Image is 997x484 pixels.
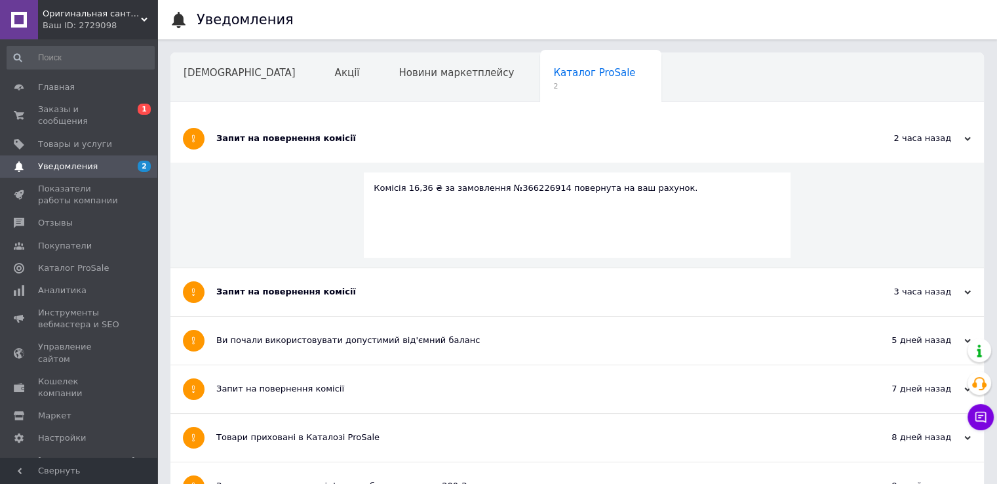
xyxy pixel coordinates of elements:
[38,376,121,399] span: Кошелек компании
[399,67,514,79] span: Новини маркетплейсу
[840,334,971,346] div: 5 дней назад
[553,67,635,79] span: Каталог ProSale
[38,262,109,274] span: Каталог ProSale
[138,104,151,115] span: 1
[38,217,73,229] span: Отзывы
[216,132,840,144] div: Запит на повернення комісії
[374,182,781,194] div: Комісія 16,36 ₴ за замовлення №366226914 повернута на ваш рахунок.
[138,161,151,172] span: 2
[553,81,635,91] span: 2
[38,138,112,150] span: Товары и услуги
[38,341,121,365] span: Управление сайтом
[38,183,121,207] span: Показатели работы компании
[38,104,121,127] span: Заказы и сообщения
[840,383,971,395] div: 7 дней назад
[216,334,840,346] div: Ви почали використовувати допустимий від'ємний баланс
[38,432,86,444] span: Настройки
[840,286,971,298] div: 3 часа назад
[38,240,92,252] span: Покупатели
[43,8,141,20] span: Оригинальная сантехника
[840,132,971,144] div: 2 часа назад
[335,67,360,79] span: Акції
[38,307,121,331] span: Инструменты вебмастера и SEO
[216,383,840,395] div: Запит на повернення комісії
[197,12,294,28] h1: Уведомления
[38,285,87,296] span: Аналитика
[7,46,155,70] input: Поиск
[38,81,75,93] span: Главная
[184,67,296,79] span: [DEMOGRAPHIC_DATA]
[38,410,71,422] span: Маркет
[43,20,157,31] div: Ваш ID: 2729098
[216,432,840,443] div: Товари приховані в Каталозі ProSale
[968,404,994,430] button: Чат с покупателем
[38,161,98,172] span: Уведомления
[840,432,971,443] div: 8 дней назад
[216,286,840,298] div: Запит на повернення комісії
